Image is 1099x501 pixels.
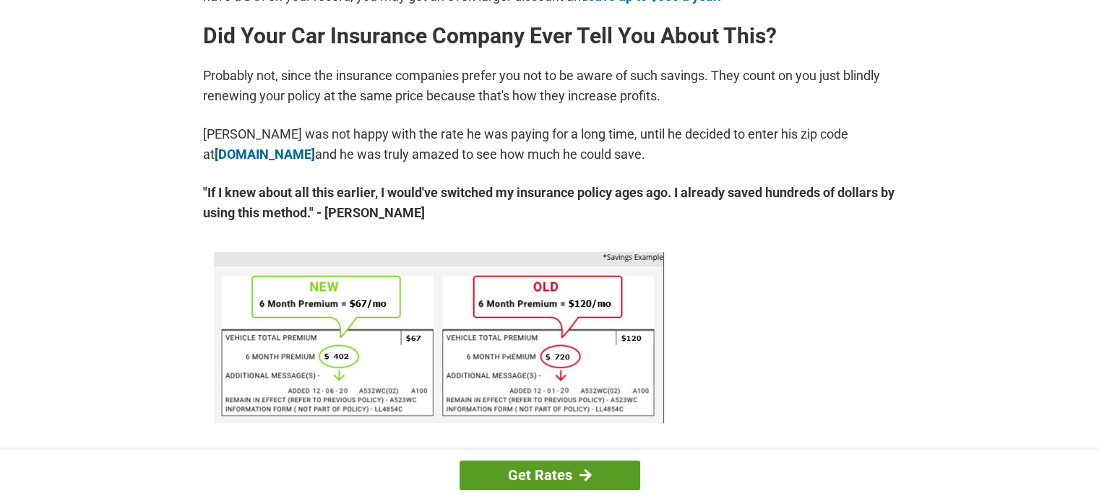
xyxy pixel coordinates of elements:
[203,124,897,165] p: [PERSON_NAME] was not happy with the rate he was paying for a long time, until he decided to ente...
[215,147,315,162] a: [DOMAIN_NAME]
[203,183,897,223] strong: "If I knew about all this earlier, I would've switched my insurance policy ages ago. I already sa...
[214,252,664,423] img: savings
[203,66,897,106] p: Probably not, since the insurance companies prefer you not to be aware of such savings. They coun...
[203,25,897,48] h2: Did Your Car Insurance Company Ever Tell You About This?
[460,461,640,490] a: Get Rates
